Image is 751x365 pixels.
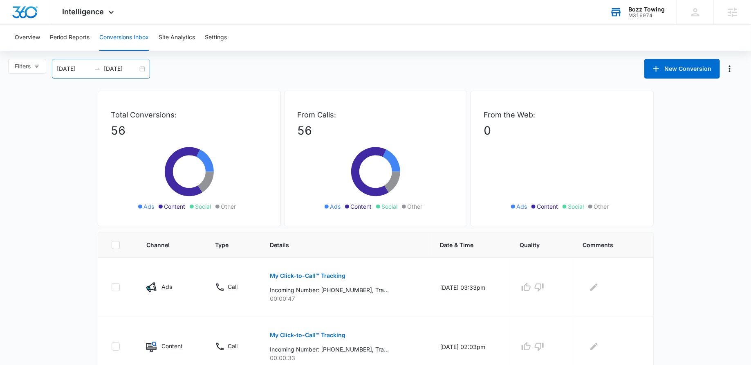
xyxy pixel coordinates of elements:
[15,25,40,51] button: Overview
[723,62,736,75] button: Manage Numbers
[270,332,346,338] p: My Click-to-Call™ Tracking
[94,65,101,72] span: to
[63,7,104,16] span: Intelligence
[270,266,346,286] button: My Click-to-Call™ Tracking
[587,340,601,353] button: Edit Comments
[537,202,558,211] span: Content
[270,286,389,294] p: Incoming Number: [PHONE_NUMBER], Tracking Number: [PHONE_NUMBER], Ring To: [PHONE_NUMBER], Caller...
[221,202,236,211] span: Other
[111,109,267,120] p: Total Conversions:
[484,109,640,120] p: From the Web:
[382,202,398,211] span: Social
[644,59,720,79] button: New Conversion
[430,258,510,317] td: [DATE] 03:33pm
[351,202,372,211] span: Content
[628,13,665,18] div: account id
[94,65,101,72] span: swap-right
[270,354,420,362] p: 00:00:33
[99,25,149,51] button: Conversions Inbox
[330,202,341,211] span: Ads
[195,202,211,211] span: Social
[161,342,183,350] p: Content
[205,25,227,51] button: Settings
[57,64,91,73] input: Start date
[583,241,628,249] span: Comments
[270,241,408,249] span: Details
[215,241,239,249] span: Type
[50,25,90,51] button: Period Reports
[270,294,420,303] p: 00:00:47
[484,122,640,139] p: 0
[270,273,346,279] p: My Click-to-Call™ Tracking
[628,6,665,13] div: account name
[568,202,584,211] span: Social
[144,202,155,211] span: Ads
[161,282,172,291] p: Ads
[408,202,423,211] span: Other
[270,325,346,345] button: My Click-to-Call™ Tracking
[228,282,238,291] p: Call
[15,62,31,71] span: Filters
[517,202,527,211] span: Ads
[520,241,551,249] span: Quality
[298,122,454,139] p: 56
[298,109,454,120] p: From Calls:
[594,202,609,211] span: Other
[111,122,267,139] p: 56
[587,281,601,294] button: Edit Comments
[146,241,184,249] span: Channel
[270,345,389,354] p: Incoming Number: [PHONE_NUMBER], Tracking Number: [PHONE_NUMBER], Ring To: [PHONE_NUMBER], Caller...
[228,342,238,350] p: Call
[440,241,488,249] span: Date & Time
[159,25,195,51] button: Site Analytics
[164,202,186,211] span: Content
[8,59,46,74] button: Filters
[104,64,138,73] input: End date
